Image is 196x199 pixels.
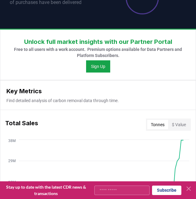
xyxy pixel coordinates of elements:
[147,120,168,130] button: Tonnes
[8,159,16,163] tspan: 29M
[8,139,16,143] tspan: 38M
[168,120,190,130] button: $ Value
[8,180,16,184] tspan: 19M
[5,119,38,131] h3: Total Sales
[6,98,190,104] p: Find detailed analysis of carbon removal data through time.
[86,60,110,73] button: Sign Up
[8,46,188,59] p: Free to all users with a work account. Premium options available for Data Partners and Platform S...
[91,63,105,69] a: Sign Up
[6,87,190,96] h3: Key Metrics
[8,37,188,46] h3: Unlock full market insights with our Partner Portal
